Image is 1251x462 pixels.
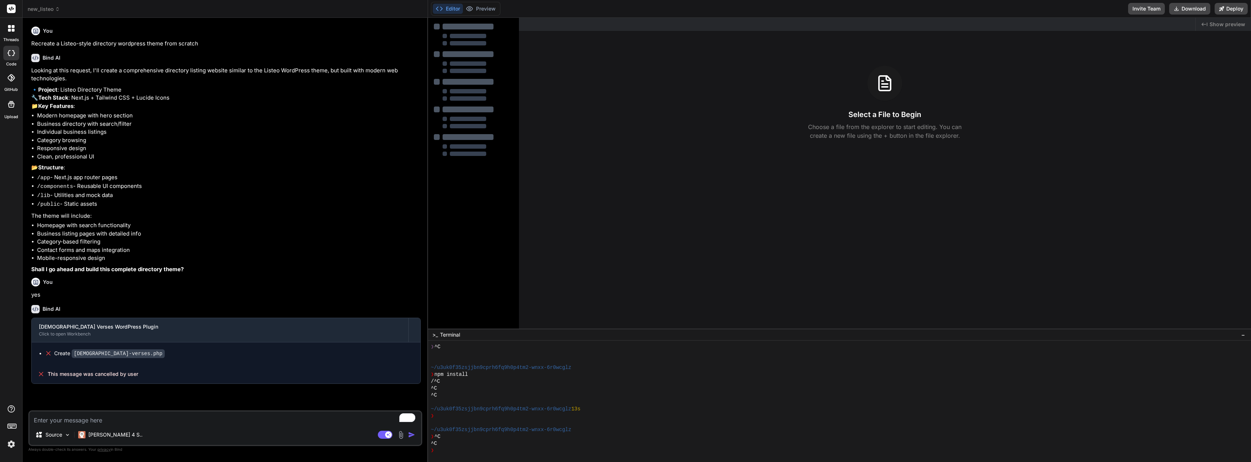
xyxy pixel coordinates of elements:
strong: Tech Stack [38,94,68,101]
li: Modern homepage with hero section [37,112,421,120]
h6: You [43,27,53,35]
strong: Key Features [38,103,73,109]
button: − [1240,329,1247,341]
span: ^C [434,344,440,350]
span: ^C [431,392,437,399]
textarea: To enrich screen reader interactions, please activate Accessibility in Grammarly extension settings [29,411,421,425]
img: attachment [397,431,405,439]
span: This message was cancelled by user [48,370,138,378]
strong: Shall I go ahead and build this complete directory theme? [31,266,184,273]
span: new_listeo [28,5,60,13]
li: - Reusable UI components [37,182,421,191]
span: ^C [434,433,440,440]
img: settings [5,438,17,450]
li: Category browsing [37,136,421,145]
code: /public [37,201,60,208]
p: The theme will include: [31,212,421,220]
span: ^C [431,385,437,392]
span: ^C [431,440,437,447]
button: Preview [463,4,499,14]
p: 📂 : [31,164,421,172]
div: Create [54,350,165,357]
li: Homepage with search functionality [37,221,421,230]
p: Choose a file from the explorer to start editing. You can create a new file using the + button in... [803,122,966,140]
li: Business directory with search/filter [37,120,421,128]
strong: Project [38,86,57,93]
span: privacy [97,447,111,451]
li: Responsive design [37,144,421,153]
img: Claude 4 Sonnet [78,431,85,438]
li: - Static assets [37,200,421,209]
span: npm install [434,371,468,378]
code: [DEMOGRAPHIC_DATA]-verses.php [72,349,165,358]
h3: Select a File to Begin [848,109,921,120]
p: Source [45,431,62,438]
p: 🔹 : Listeo Directory Theme 🔧 : Next.js + Tailwind CSS + Lucide Icons 📁 : [31,86,421,111]
p: Always double-check its answers. Your in Bind [28,446,422,453]
li: Category-based filtering [37,238,421,246]
span: ❯ [431,447,435,454]
label: threads [3,37,19,43]
h6: You [43,278,53,286]
span: >_ [432,331,438,338]
div: Click to open Workbench [39,331,401,337]
span: ~/u3uk0f35zsjjbn9cprh6fq9h0p4tm2-wnxx-6r0wcglz [431,426,571,433]
img: Pick Models [64,432,71,438]
p: [PERSON_NAME] 4 S.. [88,431,143,438]
div: [DEMOGRAPHIC_DATA] Verses WordPress Plugin [39,323,401,330]
li: - Next.js app router pages [37,173,421,182]
span: ~/u3uk0f35zsjjbn9cprh6fq9h0p4tm2-wnxx-6r0wcglz [431,406,571,413]
span: ❯ [431,371,435,378]
span: − [1241,331,1245,338]
span: ❯ [431,433,435,440]
code: /app [37,175,50,181]
span: /^C [431,378,440,385]
span: Terminal [440,331,460,338]
li: Mobile-responsive design [37,254,421,262]
button: Editor [433,4,463,14]
span: Show preview [1210,21,1245,28]
span: ❯ [431,413,435,419]
button: Deploy [1215,3,1248,15]
button: Invite Team [1128,3,1165,15]
h6: Bind AI [43,54,60,61]
button: [DEMOGRAPHIC_DATA] Verses WordPress PluginClick to open Workbench [32,318,408,342]
li: - Utilities and mock data [37,191,421,200]
h6: Bind AI [43,305,60,313]
span: ❯ [431,344,435,350]
span: 13s [571,406,580,413]
button: Download [1169,3,1210,15]
p: Recreate a Listeo-style directory wordpress theme from scratch [31,40,421,48]
li: Clean, professional UI [37,153,421,161]
code: /components [37,184,73,190]
p: Looking at this request, I'll create a comprehensive directory listing website similar to the Lis... [31,67,421,83]
li: Contact forms and maps integration [37,246,421,254]
code: /lib [37,193,50,199]
li: Individual business listings [37,128,421,136]
span: ~/u3uk0f35zsjjbn9cprh6fq9h0p4tm2-wnxx-6r0wcglz [431,364,571,371]
p: yes [31,291,421,299]
label: GitHub [4,87,18,93]
label: Upload [4,114,18,120]
strong: Structure [38,164,64,171]
li: Business listing pages with detailed info [37,230,421,238]
label: code [6,61,16,67]
img: icon [408,431,415,438]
